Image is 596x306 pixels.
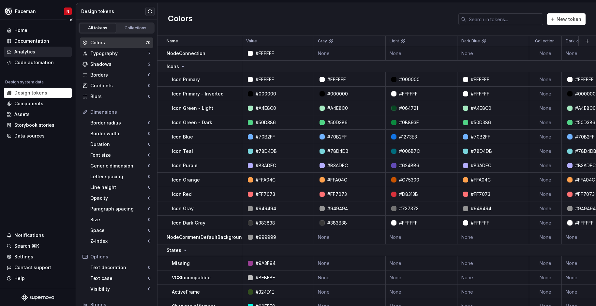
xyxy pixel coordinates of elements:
div: 0 [148,142,151,147]
div: Settings [14,254,33,260]
div: Duration [90,141,148,148]
div: 0 [148,120,151,125]
div: #737373 [399,205,419,212]
div: Size [90,216,148,223]
td: None [386,270,457,285]
a: Text case0 [88,273,153,284]
p: Dark [566,38,575,44]
div: #B3ADFC [327,162,348,169]
div: #000000 [575,91,596,97]
div: 2 [148,62,151,67]
td: None [457,230,529,244]
div: Border radius [90,120,148,126]
button: Notifications [4,230,72,240]
td: None [457,46,529,61]
div: #324D1E [256,289,274,295]
div: 0 [148,153,151,158]
p: Icon Primary [172,76,200,83]
div: Z-index [90,238,148,244]
svg: Supernova Logo [22,294,54,301]
div: 7 [148,51,151,56]
div: #B3ADFC [256,162,276,169]
a: Gradients0 [80,80,153,91]
div: 0 [148,131,151,136]
div: 0 [148,94,151,99]
div: #50D386 [471,119,491,126]
div: Borders [90,72,148,78]
div: Space [90,227,148,234]
td: None [386,46,457,61]
p: Gray [318,38,327,44]
div: Code automation [14,59,54,66]
div: Documentation [14,38,49,44]
div: Typography [90,50,148,57]
div: #A4E8C0 [575,105,596,111]
div: Storybook stories [14,122,54,128]
a: Storybook stories [4,120,72,130]
span: New token [557,16,581,22]
p: Icon Purple [172,162,198,169]
div: 0 [148,163,151,168]
p: Missing [172,260,190,267]
div: Contact support [14,264,51,271]
div: #FF7073 [327,191,347,197]
div: #949494 [256,205,276,212]
div: N [67,9,69,14]
div: Border width [90,130,148,137]
div: #000000 [256,91,276,97]
div: Gradients [90,82,148,89]
a: Code automation [4,57,72,68]
p: Name [167,38,178,44]
div: Blurs [90,93,148,100]
div: Options [90,254,151,260]
div: #383838 [256,220,275,226]
div: 0 [148,83,151,88]
div: Font size [90,152,148,158]
a: Assets [4,109,72,120]
div: 0 [148,228,151,233]
div: #FFFFFF [327,76,346,83]
p: NodeConnection [167,50,205,57]
p: Icons [167,63,179,70]
div: Colors [90,39,145,46]
p: Icon Green - Light [172,105,213,111]
td: None [529,87,562,101]
td: None [529,72,562,87]
a: Letter spacing0 [88,171,153,182]
div: 0 [148,72,151,78]
a: Documentation [4,36,72,46]
div: #FFFFFF [575,76,594,83]
div: #FFA04C [575,177,595,183]
div: #064721 [399,105,418,111]
td: None [457,256,529,270]
p: Icon Gray [172,205,194,212]
a: Design tokens [4,88,72,98]
a: Paragraph spacing0 [88,204,153,214]
p: Collection [535,38,555,44]
td: None [529,115,562,130]
div: Design tokens [14,90,47,96]
a: Space0 [88,225,153,236]
div: #FFA04C [256,177,276,183]
a: Home [4,25,72,36]
td: None [529,285,562,299]
a: Font size0 [88,150,153,160]
p: NodeCommentDefaultBackground [167,234,245,240]
h2: Colors [168,13,193,25]
div: #FFFFFF [256,50,274,57]
div: #C75300 [399,177,419,183]
td: None [529,130,562,144]
div: Opacity [90,195,148,201]
div: #999999 [256,234,276,240]
a: Visibility0 [88,284,153,294]
div: #000000 [327,91,348,97]
div: #78D4DB [327,148,349,154]
a: Z-index0 [88,236,153,246]
td: None [529,158,562,173]
td: None [314,230,386,244]
div: Components [14,100,43,107]
div: Generic dimension [90,163,148,169]
td: None [529,173,562,187]
div: Notifications [14,232,44,239]
div: #A4E8C0 [256,105,276,111]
